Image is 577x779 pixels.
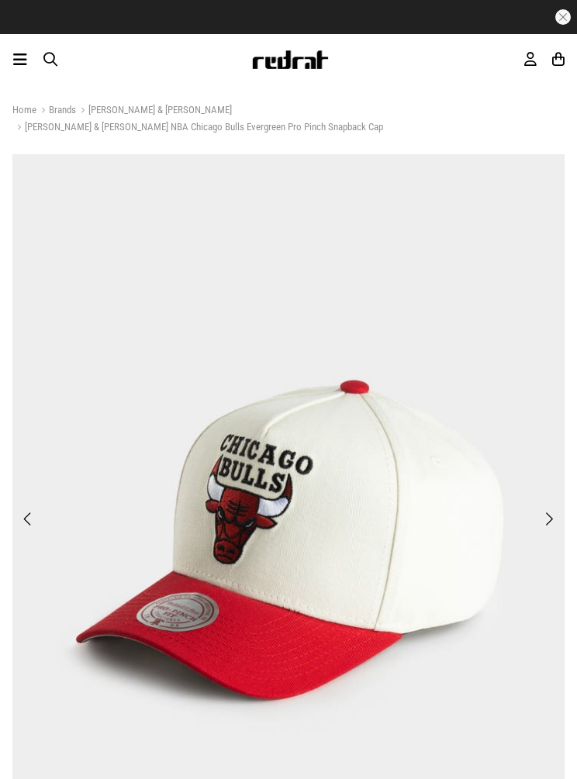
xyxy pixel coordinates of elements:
button: Previous [19,509,38,529]
a: [PERSON_NAME] & [PERSON_NAME] [76,104,232,119]
img: Redrat logo [251,50,329,69]
iframe: Customer reviews powered by Trustpilot [172,9,405,25]
a: [PERSON_NAME] & [PERSON_NAME] NBA Chicago Bulls Evergreen Pro Pinch Snapback Cap [12,121,383,136]
button: Next [539,509,558,529]
a: Home [12,104,36,115]
a: Brands [36,104,76,119]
